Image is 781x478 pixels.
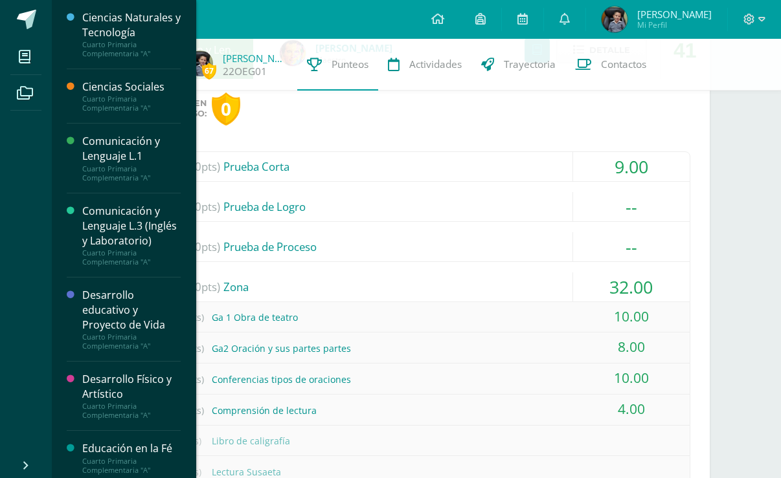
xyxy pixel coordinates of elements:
img: 8d8d3013cc8cda2a2bc87b65bf804020.png [187,50,213,76]
div: Conferencias tipos de oraciones [144,365,690,394]
span: Contactos [601,58,646,71]
a: Educación en la FéCuarto Primaria Complementaria "A" [82,441,181,474]
div: Comunicación y Lenguaje L.3 (Inglés y Laboratorio) [82,204,181,248]
div: Prueba de Proceso [144,232,690,261]
div: Desarrollo educativo y Proyecto de Vida [82,288,181,332]
a: Actividades [378,39,471,91]
div: Cuarto Primaria Complementaria "A" [82,457,181,475]
span: 8.00 [618,338,645,356]
a: Trayectoria [471,39,565,91]
span: -- [626,195,637,219]
a: Comunicación y Lenguaje L.1Cuarto Primaria Complementaria "A" [82,134,181,182]
div: Ciencias Sociales [82,80,181,94]
span: 67 [202,63,216,79]
div: Comprensión de lectura [144,396,690,425]
div: Cuarto Primaria Complementaria "A" [82,332,181,351]
span: Trayectoria [504,58,556,71]
a: Desarrollo educativo y Proyecto de VidaCuarto Primaria Complementaria "A" [82,288,181,351]
img: 8d8d3013cc8cda2a2bc87b65bf804020.png [602,6,628,32]
span: 10.00 [614,369,649,387]
a: Ciencias SocialesCuarto Primaria Complementaria "A" [82,80,181,113]
a: Contactos [565,39,656,91]
div: Cuarto Primaria Complementaria "A" [82,248,181,266]
span: Actividades [409,58,462,71]
div: Cuarto Primaria Complementaria "A" [82,164,181,182]
div: Prueba Corta [144,152,690,181]
a: Desarrollo Físico y ArtísticoCuarto Primaria Complementaria "A" [82,372,181,420]
div: Prueba de Logro [144,192,690,221]
a: 22OEG01 [223,65,267,78]
div: Ciencias Naturales y Tecnología [82,10,181,40]
div: Cuarto Primaria Complementaria "A" [82,94,181,113]
a: [PERSON_NAME] [223,52,288,65]
div: Cuarto Primaria Complementaria "A" [82,402,181,420]
div: Cuarto Primaria Complementaria "A" [82,40,181,58]
span: Punteos [332,58,368,71]
div: Ga2 Oración y sus partes partes [144,334,690,363]
span: 4.00 [618,400,645,418]
div: Educación en la Fé [82,441,181,456]
a: Ciencias Naturales y TecnologíaCuarto Primaria Complementaria "A" [82,10,181,58]
span: Mi Perfil [637,19,712,30]
span: -- [626,235,637,259]
div: Comunicación y Lenguaje L.1 [82,134,181,164]
div: Desarrollo Físico y Artístico [82,372,181,402]
div: Ga 1 Obra de teatro [144,303,690,332]
span: 10.00 [614,307,649,325]
span: 32.00 [609,275,653,299]
a: Comunicación y Lenguaje L.3 (Inglés y Laboratorio)Cuarto Primaria Complementaria "A" [82,204,181,266]
a: Punteos [297,39,378,91]
span: [PERSON_NAME] [637,8,712,21]
div: Libro de caligrafía [144,426,690,455]
div: 0 [212,92,240,125]
div: Zona [144,272,690,301]
span: 9.00 [615,155,648,179]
